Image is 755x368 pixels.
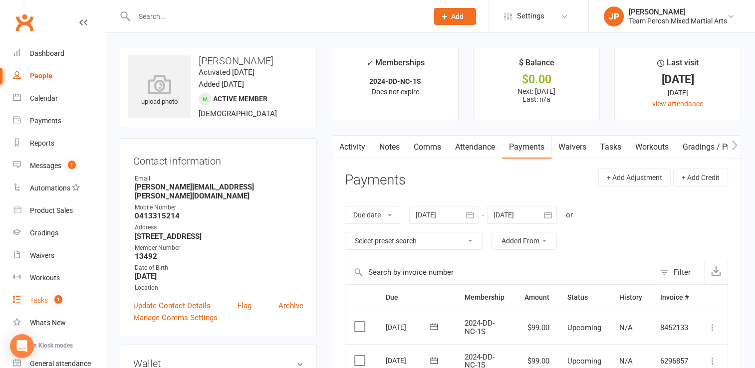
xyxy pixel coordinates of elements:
[604,6,624,26] div: JP
[567,323,601,332] span: Upcoming
[13,65,105,87] a: People
[238,300,252,312] a: Flag
[629,16,727,25] div: Team Perosh Mixed Martial Arts
[369,77,421,85] strong: 2024-DD-NC-1S
[673,169,728,186] button: + Add Credit
[13,177,105,199] a: Automations
[13,87,105,110] a: Calendar
[456,285,515,310] th: Membership
[434,8,476,25] button: Add
[199,68,254,77] time: Activated [DATE]
[30,162,61,170] div: Messages
[68,161,76,169] span: 1
[30,251,54,259] div: Waivers
[13,199,105,222] a: Product Sales
[13,110,105,132] a: Payments
[619,357,633,366] span: N/A
[483,74,590,85] div: $0.00
[377,285,456,310] th: Due
[345,260,655,284] input: Search by invoice number
[13,289,105,312] a: Tasks 1
[30,319,66,327] div: What's New
[135,252,303,261] strong: 13492
[366,56,425,75] div: Memberships
[135,223,303,232] div: Address
[135,283,303,293] div: Location
[407,136,448,159] a: Comms
[135,174,303,184] div: Email
[610,285,651,310] th: History
[133,312,218,324] a: Manage Comms Settings
[629,7,727,16] div: [PERSON_NAME]
[386,319,432,335] div: [DATE]
[483,87,590,103] p: Next: [DATE] Last: n/a
[30,360,91,368] div: General attendance
[345,173,406,188] h3: Payments
[619,323,633,332] span: N/A
[30,117,61,125] div: Payments
[133,152,303,167] h3: Contact information
[655,260,704,284] button: Filter
[674,266,691,278] div: Filter
[13,267,105,289] a: Workouts
[30,94,58,102] div: Calendar
[30,49,64,57] div: Dashboard
[13,244,105,267] a: Waivers
[566,209,573,221] div: or
[13,312,105,334] a: What's New
[30,184,70,192] div: Automations
[558,285,610,310] th: Status
[30,206,73,214] div: Product Sales
[12,10,37,35] a: Clubworx
[345,206,400,224] button: Due date
[651,311,698,345] td: 8452133
[30,274,60,282] div: Workouts
[278,300,303,312] a: Archive
[13,155,105,177] a: Messages 1
[135,243,303,253] div: Member Number
[332,136,372,159] a: Activity
[131,9,421,23] input: Search...
[448,136,502,159] a: Attendance
[386,353,432,368] div: [DATE]
[598,169,671,186] button: + Add Adjustment
[13,222,105,244] a: Gradings
[213,95,267,103] span: Active member
[624,74,732,85] div: [DATE]
[199,109,277,118] span: [DEMOGRAPHIC_DATA]
[624,87,732,98] div: [DATE]
[128,55,308,66] h3: [PERSON_NAME]
[366,58,373,68] i: ✓
[199,80,244,89] time: Added [DATE]
[517,5,544,27] span: Settings
[657,56,698,74] div: Last visit
[652,100,703,108] a: view attendance
[515,311,558,345] td: $99.00
[372,136,407,159] a: Notes
[515,285,558,310] th: Amount
[519,56,554,74] div: $ Balance
[135,211,303,220] strong: 0413315214
[135,232,303,241] strong: [STREET_ADDRESS]
[492,232,557,250] button: Added From
[54,295,62,304] span: 1
[135,183,303,200] strong: [PERSON_NAME][EMAIL_ADDRESS][PERSON_NAME][DOMAIN_NAME]
[567,357,601,366] span: Upcoming
[628,136,676,159] a: Workouts
[372,88,419,96] span: Does not expire
[593,136,628,159] a: Tasks
[30,139,54,147] div: Reports
[13,42,105,65] a: Dashboard
[13,132,105,155] a: Reports
[551,136,593,159] a: Waivers
[651,285,698,310] th: Invoice #
[135,272,303,281] strong: [DATE]
[451,12,464,20] span: Add
[30,229,58,237] div: Gradings
[10,334,34,358] div: Open Intercom Messenger
[502,136,551,159] a: Payments
[135,203,303,212] div: Mobile Number
[30,296,48,304] div: Tasks
[465,319,495,336] span: 2024-DD-NC-1S
[128,74,191,107] div: upload photo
